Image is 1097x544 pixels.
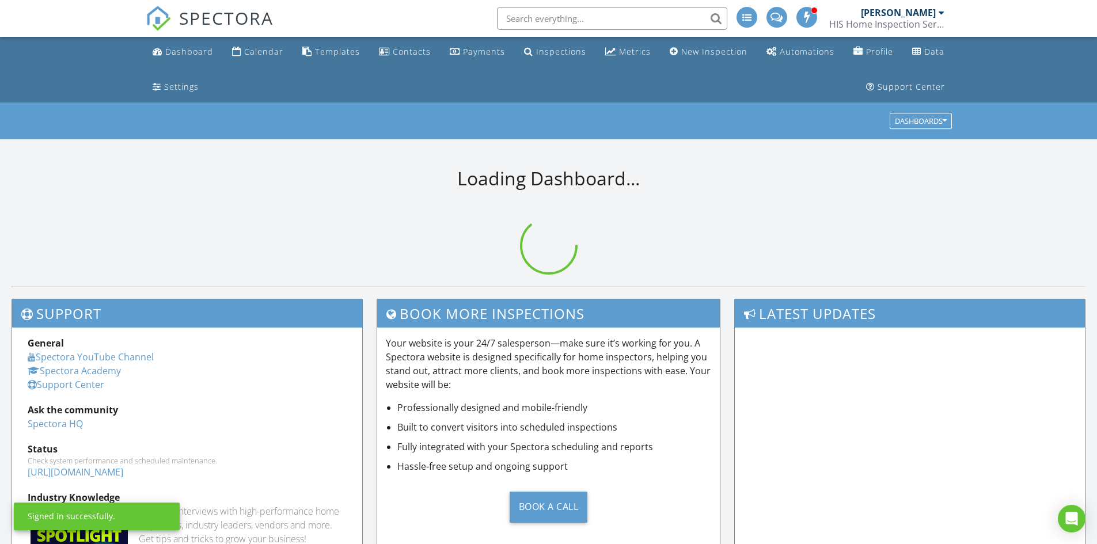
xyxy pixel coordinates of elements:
div: Book a Call [510,492,588,523]
div: Industry Knowledge [28,490,347,504]
a: Calendar [227,41,288,63]
div: Metrics [619,46,651,57]
li: Professionally designed and mobile-friendly [397,401,712,414]
div: Ask the community [28,403,347,417]
div: Status [28,442,347,456]
a: Spectora HQ [28,417,83,430]
a: Support Center [28,378,104,391]
a: Company Profile [849,41,898,63]
div: Open Intercom Messenger [1058,505,1085,532]
h3: Support [12,299,362,328]
div: Automations [780,46,834,57]
a: Spectora YouTube Channel [28,351,154,363]
p: Your website is your 24/7 salesperson—make sure it’s working for you. A Spectora website is desig... [386,336,712,391]
a: Support Center [861,77,950,98]
a: Metrics [601,41,655,63]
div: Dashboard [165,46,213,57]
a: [URL][DOMAIN_NAME] [28,466,123,478]
a: Data [908,41,949,63]
button: Dashboards [890,113,952,130]
li: Fully integrated with your Spectora scheduling and reports [397,440,712,454]
li: Hassle-free setup and ongoing support [397,459,712,473]
div: Settings [164,81,199,92]
h3: Latest Updates [735,299,1085,328]
strong: General [28,337,64,349]
div: Payments [463,46,505,57]
a: Settings [148,77,203,98]
div: [PERSON_NAME] [861,7,936,18]
div: Templates [315,46,360,57]
a: Automations (Advanced) [762,41,839,63]
div: Inspections [536,46,586,57]
div: Support Center [878,81,945,92]
div: Profile [866,46,893,57]
div: New Inspection [681,46,747,57]
div: Contacts [393,46,431,57]
div: Check system performance and scheduled maintenance. [28,456,347,465]
img: The Best Home Inspection Software - Spectora [146,6,171,31]
li: Built to convert visitors into scheduled inspections [397,420,712,434]
div: Calendar [244,46,283,57]
h3: Book More Inspections [377,299,720,328]
span: SPECTORA [179,6,274,30]
a: Dashboard [148,41,218,63]
div: HIS Home Inspection Services [829,18,944,30]
a: Contacts [374,41,435,63]
div: Signed in successfully. [28,511,115,522]
div: Dashboards [895,117,947,125]
div: Data [924,46,944,57]
a: SPECTORA [146,16,274,40]
a: Book a Call [386,482,712,531]
a: New Inspection [665,41,752,63]
a: Templates [298,41,365,63]
a: Inspections [519,41,591,63]
input: Search everything... [497,7,727,30]
a: Spectora Academy [28,364,121,377]
a: Payments [445,41,510,63]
